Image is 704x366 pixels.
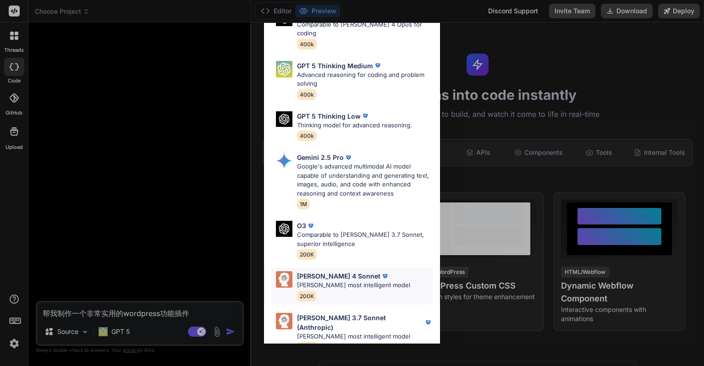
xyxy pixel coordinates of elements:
[297,249,317,260] span: 200K
[297,111,361,121] p: GPT 5 Thinking Low
[297,121,412,130] p: Thinking model for advanced reasoning.
[297,230,433,248] p: Comparable to [PERSON_NAME] 3.7 Sonnet, superior intelligence
[297,71,433,88] p: Advanced reasoning for coding and problem solving
[297,20,433,38] p: Comparable to [PERSON_NAME] 4 Opus for coding
[297,153,344,162] p: Gemini 2.5 Pro
[297,131,317,141] span: 400k
[276,313,292,329] img: Pick Models
[297,313,423,332] p: [PERSON_NAME] 3.7 Sonnet (Anthropic)
[297,291,317,301] span: 200K
[297,89,317,100] span: 400k
[380,272,390,281] img: premium
[297,281,410,290] p: [PERSON_NAME] most intelligent model
[297,199,310,209] span: 1M
[361,111,370,120] img: premium
[276,221,292,237] img: Pick Models
[423,318,433,327] img: premium
[306,221,315,230] img: premium
[276,111,292,127] img: Pick Models
[373,61,382,70] img: premium
[297,271,380,281] p: [PERSON_NAME] 4 Sonnet
[297,162,433,198] p: Google's advanced multimodal AI model capable of understanding and generating text, images, audio...
[297,61,373,71] p: GPT 5 Thinking Medium
[344,153,353,162] img: premium
[297,342,317,352] span: 200K
[297,221,306,230] p: O3
[276,153,292,169] img: Pick Models
[276,271,292,288] img: Pick Models
[297,39,317,49] span: 400k
[276,61,292,77] img: Pick Models
[297,332,433,341] p: [PERSON_NAME] most intelligent model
